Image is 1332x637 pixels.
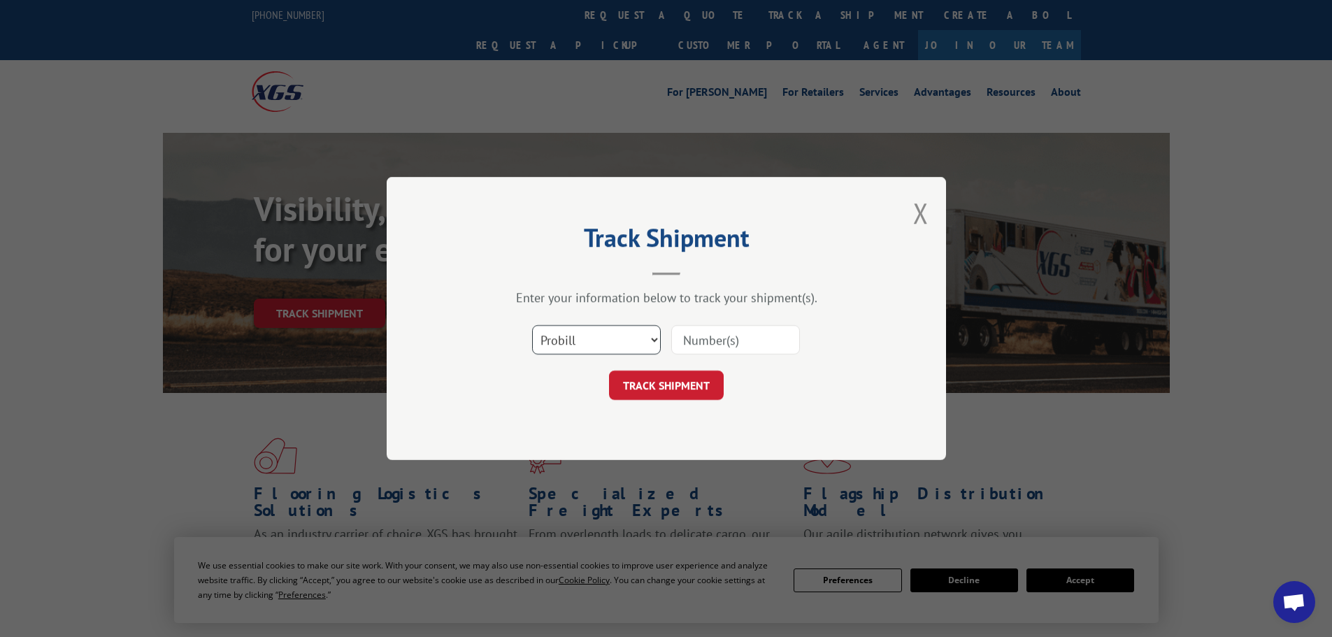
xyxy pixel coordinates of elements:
[1273,581,1315,623] div: Open chat
[671,325,800,355] input: Number(s)
[457,289,876,306] div: Enter your information below to track your shipment(s).
[913,194,929,231] button: Close modal
[457,228,876,255] h2: Track Shipment
[609,371,724,400] button: TRACK SHIPMENT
